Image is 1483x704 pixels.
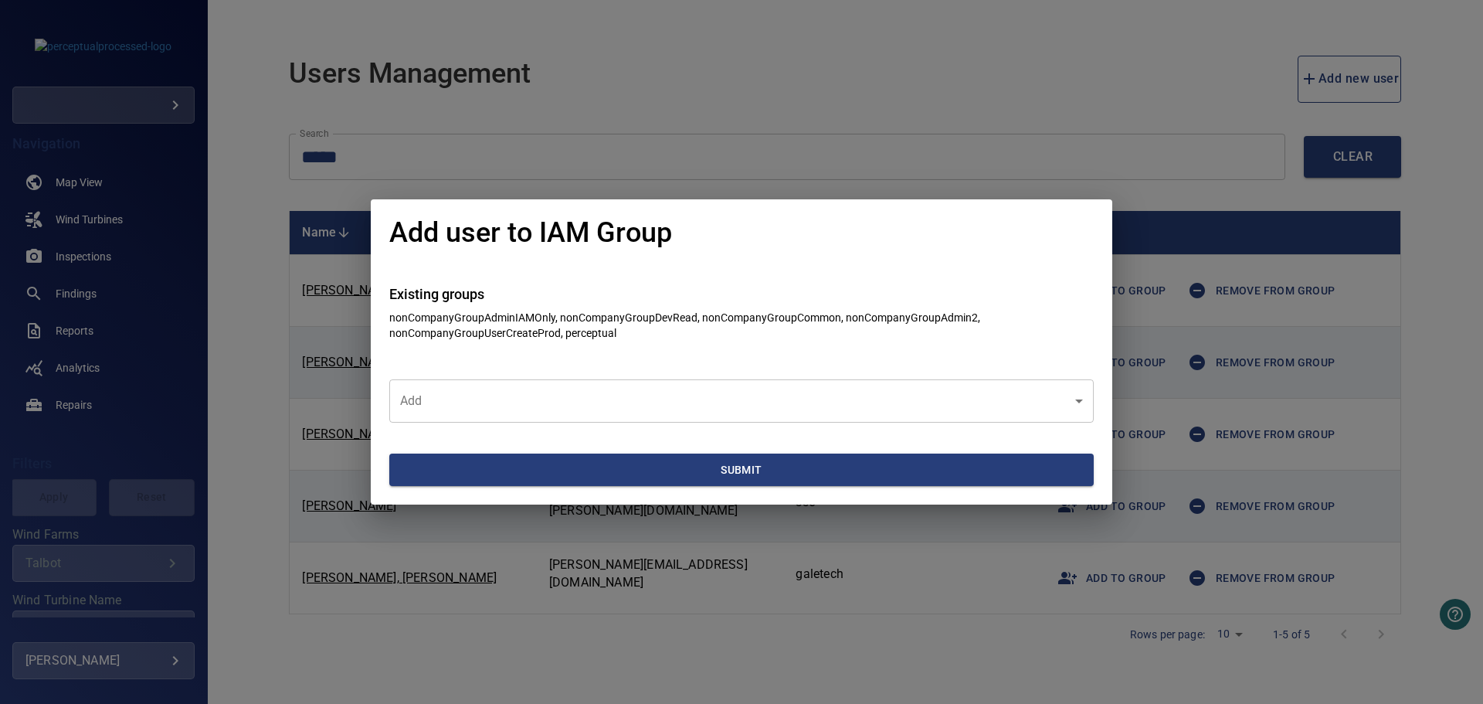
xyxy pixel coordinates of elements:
span: Submit [395,461,1088,480]
button: Submit [389,454,1094,487]
h1: Add user to IAM Group [389,218,672,249]
p: nonCompanyGroupAdminIAMOnly, nonCompanyGroupDevRead, nonCompanyGroupCommon, nonCompanyGroupAdmin2... [389,310,1094,341]
div: ​ [389,379,1094,423]
h4: Existing groups [389,287,1094,302]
